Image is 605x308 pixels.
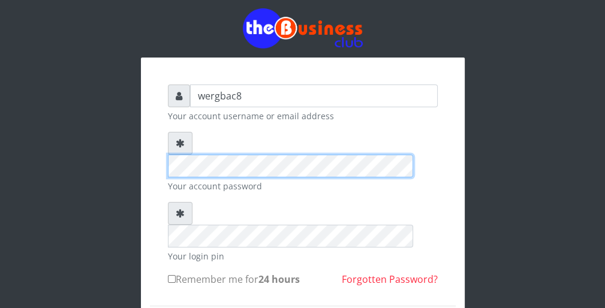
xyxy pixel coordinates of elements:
small: Your login pin [168,250,438,262]
label: Remember me for [168,272,300,286]
small: Your account username or email address [168,110,438,122]
a: Forgotten Password? [342,273,438,286]
input: Remember me for24 hours [168,275,176,283]
small: Your account password [168,180,438,192]
b: 24 hours [258,273,300,286]
input: Username or email address [190,84,438,107]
